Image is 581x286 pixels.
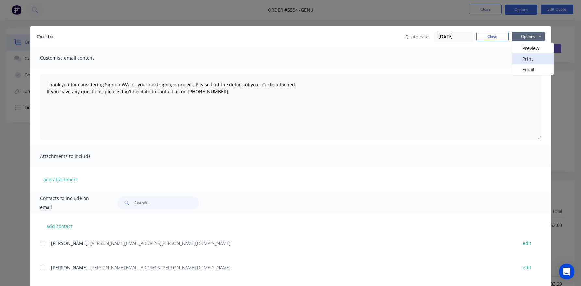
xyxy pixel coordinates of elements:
button: Print [512,53,554,64]
span: - [PERSON_NAME][EMAIL_ADDRESS][PERSON_NAME][DOMAIN_NAME] [88,264,230,271]
span: Contacts to include on email [40,194,102,212]
span: [PERSON_NAME] [51,240,88,246]
button: Preview [512,43,554,53]
textarea: Thank you for considering Signup WA for your next signage project. Please find the details of you... [40,74,541,140]
span: - [PERSON_NAME][EMAIL_ADDRESS][PERSON_NAME][DOMAIN_NAME] [88,240,230,246]
div: Open Intercom Messenger [559,264,574,279]
div: Quote [37,33,53,41]
button: edit [519,239,535,248]
button: Options [512,32,545,41]
button: Close [476,32,509,41]
span: [PERSON_NAME] [51,264,88,271]
input: Search... [134,196,199,209]
span: Quote date [405,33,429,40]
button: Email [512,64,554,75]
button: add attachment [40,174,81,184]
span: Customise email content [40,53,112,63]
button: edit [519,263,535,272]
span: Attachments to include [40,152,112,161]
button: add contact [40,221,79,231]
